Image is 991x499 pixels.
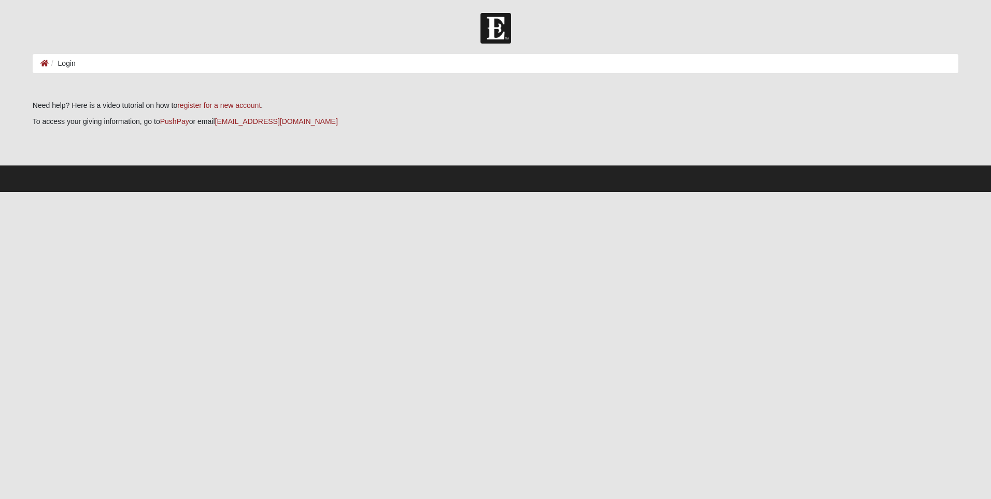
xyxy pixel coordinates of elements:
a: [EMAIL_ADDRESS][DOMAIN_NAME] [215,117,338,126]
li: Login [49,58,76,69]
a: register for a new account [177,101,261,109]
img: Church of Eleven22 Logo [480,13,511,44]
p: Need help? Here is a video tutorial on how to . [33,100,958,111]
a: PushPay [160,117,189,126]
p: To access your giving information, go to or email [33,116,958,127]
